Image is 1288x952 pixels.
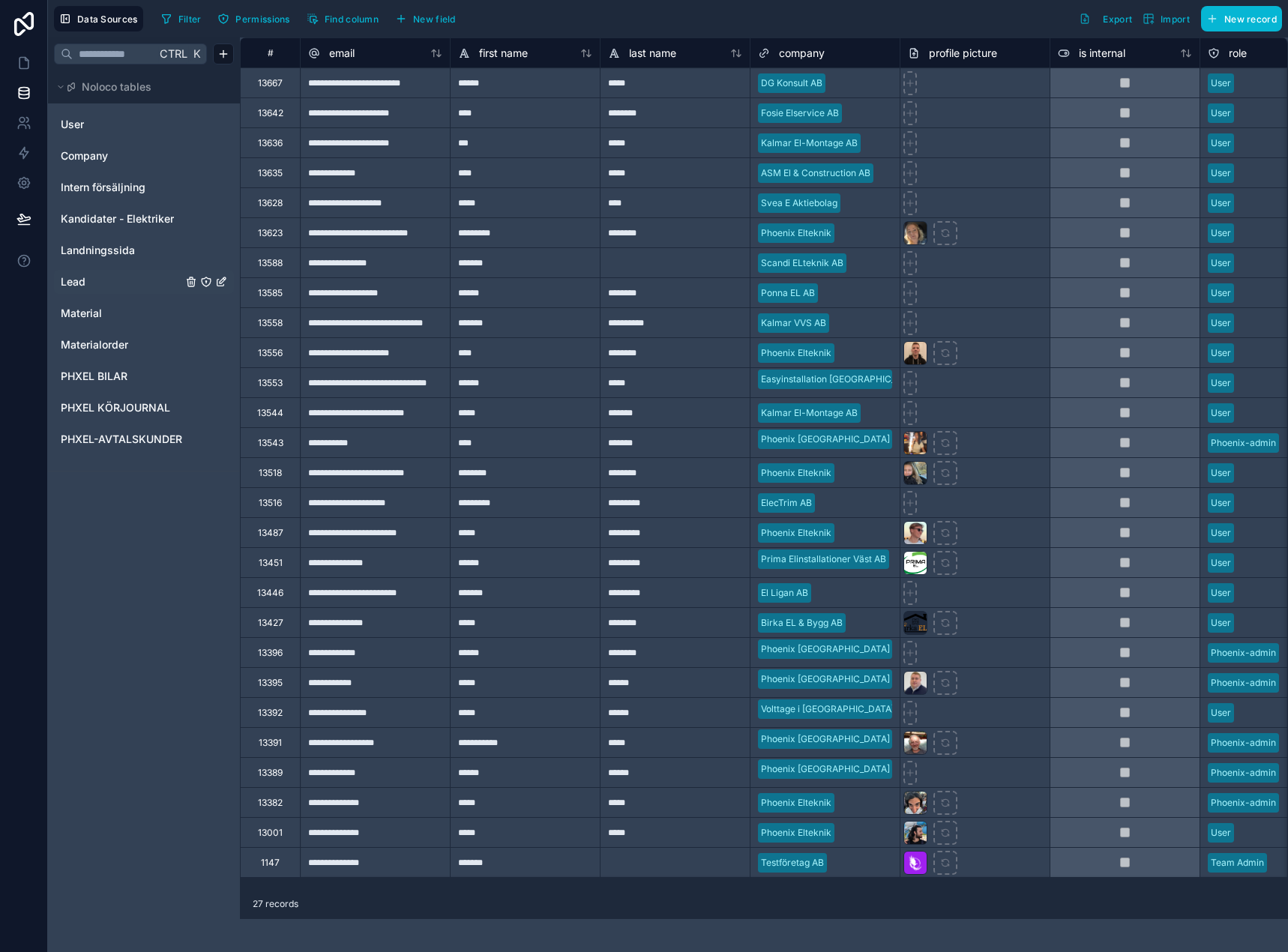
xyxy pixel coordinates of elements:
[1074,6,1137,31] button: Export
[258,527,283,539] div: 13487
[155,7,207,30] button: Filter
[259,737,282,749] div: 13391
[258,137,283,149] div: 13636
[1211,286,1231,300] div: User
[61,369,182,384] a: PHXEL BILAR
[761,373,936,386] div: Easyinstallation [GEOGRAPHIC_DATA] AB
[257,407,283,419] div: 13544
[61,211,182,226] a: Kandidater - Elektriker
[1211,166,1231,180] div: User
[212,7,295,30] button: Permissions
[257,587,283,599] div: 13446
[258,77,283,89] div: 13667
[252,47,289,58] div: #
[258,197,283,209] div: 13628
[1211,316,1231,330] div: User
[1211,196,1231,210] div: User
[1211,706,1231,720] div: User
[54,270,234,294] div: Lead
[761,496,812,510] div: ElecTrim AB
[1211,496,1231,510] div: User
[259,497,282,509] div: 13516
[258,287,283,299] div: 13585
[761,166,870,180] div: ASM El & Construction AB
[1201,6,1282,31] button: New record
[258,377,283,389] div: 13553
[82,79,151,94] span: Noloco tables
[761,642,890,656] div: Phoenix [GEOGRAPHIC_DATA]
[1229,46,1247,61] span: role
[761,406,858,420] div: Kalmar El-Montage AB
[761,346,831,360] div: Phoenix Elteknik
[761,762,890,776] div: Phoenix [GEOGRAPHIC_DATA]
[258,167,283,179] div: 13635
[54,396,234,420] div: PHXEL KÖRJOURNAL
[258,617,283,629] div: 13427
[761,316,826,330] div: Kalmar VVS AB
[61,211,174,226] span: Kandidater - Elektriker
[54,76,225,97] button: Noloco tables
[1137,6,1195,31] button: Import
[1161,13,1190,25] span: Import
[54,301,234,325] div: Material
[261,857,280,869] div: 1147
[61,432,182,447] a: PHXEL-AVTALSKUNDER
[258,107,283,119] div: 13642
[258,437,283,449] div: 13543
[235,13,289,25] span: Permissions
[479,46,528,61] span: first name
[1195,6,1282,31] a: New record
[929,46,997,61] span: profile picture
[258,347,283,359] div: 13556
[761,586,808,600] div: El Ligan AB
[61,148,108,163] span: Company
[54,238,234,262] div: Landningssida
[761,732,890,746] div: Phoenix [GEOGRAPHIC_DATA]
[761,286,815,300] div: Ponna EL AB
[1079,46,1125,61] span: is internal
[1211,616,1231,630] div: User
[61,117,84,132] span: User
[761,672,890,686] div: Phoenix [GEOGRAPHIC_DATA]
[761,856,824,870] div: Testföretag AB
[54,175,234,199] div: Intern försäljning
[54,333,234,357] div: Materialorder
[258,647,283,659] div: 13396
[761,106,839,120] div: Fosie Elservice AB
[258,797,283,809] div: 13382
[258,257,283,269] div: 13588
[1211,256,1231,270] div: User
[54,144,234,168] div: Company
[61,243,135,258] span: Landningssida
[761,433,890,446] div: Phoenix [GEOGRAPHIC_DATA]
[253,898,298,910] span: 27 records
[761,702,909,716] div: Volttage i [GEOGRAPHIC_DATA] AB
[158,44,189,63] span: Ctrl
[61,337,128,352] span: Materialorder
[61,337,182,352] a: Materialorder
[1211,346,1231,360] div: User
[413,13,456,25] span: New field
[54,207,234,231] div: Kandidater - Elektriker
[191,49,202,59] span: K
[1211,796,1276,810] div: Phoenix-admin
[761,256,843,270] div: Scandi ELteknik AB
[61,180,182,195] a: Intern försäljning
[61,400,182,415] a: PHXEL KÖRJOURNAL
[54,6,143,31] button: Data Sources
[258,827,283,839] div: 13001
[1211,556,1231,570] div: User
[258,317,283,329] div: 13558
[390,7,461,30] button: New field
[761,796,831,810] div: Phoenix Elteknik
[779,46,825,61] span: company
[761,226,831,240] div: Phoenix Elteknik
[761,136,858,150] div: Kalmar El-Montage AB
[1224,13,1277,25] span: New record
[761,526,831,540] div: Phoenix Elteknik
[1211,736,1276,750] div: Phoenix-admin
[259,467,282,479] div: 13518
[329,46,355,61] span: email
[61,306,102,321] span: Material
